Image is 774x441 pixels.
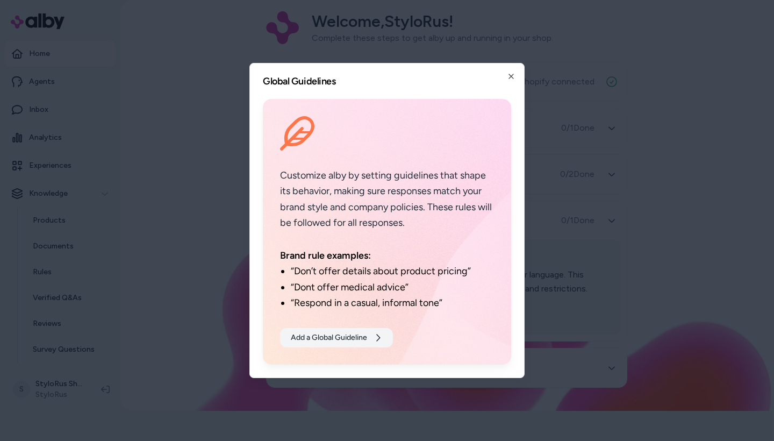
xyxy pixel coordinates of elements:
[280,328,393,347] button: Add a Global Guideline
[263,76,511,86] h2: Global Guidelines
[291,295,494,311] li: “Respond in a casual, informal tone”
[280,248,494,264] p: Brand rule examples:
[291,264,494,279] li: “Don’t offer details about product pricing”
[280,168,494,231] p: Customize alby by setting guidelines that shape its behavior, making sure responses match your br...
[291,280,494,295] li: “Dont offer medical advice”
